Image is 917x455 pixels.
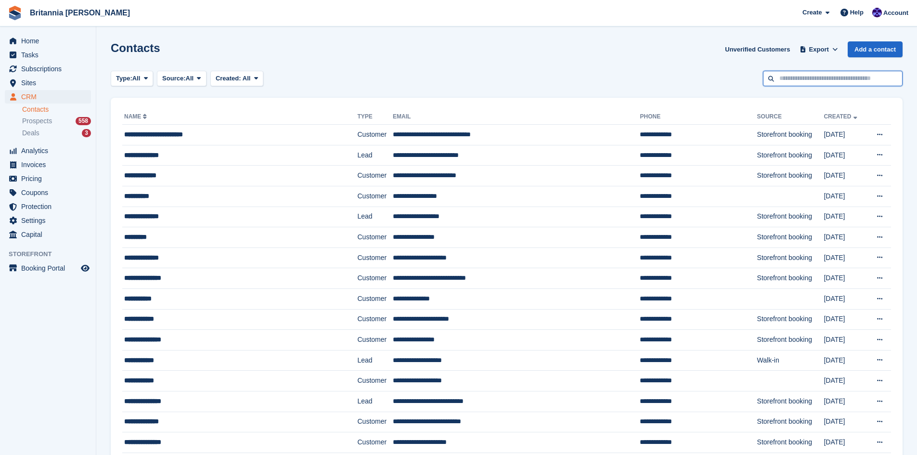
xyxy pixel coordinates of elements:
[82,129,91,137] div: 3
[757,125,824,145] td: Storefront booking
[210,71,263,87] button: Created: All
[757,207,824,227] td: Storefront booking
[357,166,393,186] td: Customer
[21,214,79,227] span: Settings
[357,186,393,207] td: Customer
[5,90,91,104] a: menu
[757,268,824,289] td: Storefront booking
[757,109,824,125] th: Source
[22,128,91,138] a: Deals 3
[357,125,393,145] td: Customer
[357,145,393,166] td: Lead
[824,432,866,453] td: [DATE]
[132,74,141,83] span: All
[357,268,393,289] td: Customer
[5,200,91,213] a: menu
[824,227,866,248] td: [DATE]
[5,34,91,48] a: menu
[848,41,903,57] a: Add a contact
[757,309,824,330] td: Storefront booking
[124,113,149,120] a: Name
[5,228,91,241] a: menu
[757,247,824,268] td: Storefront booking
[162,74,185,83] span: Source:
[872,8,882,17] img: Tina Tyson
[21,144,79,157] span: Analytics
[757,391,824,412] td: Storefront booking
[824,350,866,371] td: [DATE]
[824,113,859,120] a: Created
[757,145,824,166] td: Storefront booking
[21,62,79,76] span: Subscriptions
[824,371,866,391] td: [DATE]
[5,172,91,185] a: menu
[22,117,52,126] span: Prospects
[21,172,79,185] span: Pricing
[357,109,393,125] th: Type
[79,262,91,274] a: Preview store
[357,330,393,351] td: Customer
[357,309,393,330] td: Customer
[21,48,79,62] span: Tasks
[824,309,866,330] td: [DATE]
[22,105,91,114] a: Contacts
[802,8,822,17] span: Create
[5,214,91,227] a: menu
[798,41,840,57] button: Export
[640,109,757,125] th: Phone
[26,5,134,21] a: Britannia [PERSON_NAME]
[824,268,866,289] td: [DATE]
[111,41,160,54] h1: Contacts
[883,8,908,18] span: Account
[5,144,91,157] a: menu
[824,186,866,207] td: [DATE]
[809,45,829,54] span: Export
[243,75,251,82] span: All
[357,412,393,432] td: Customer
[5,48,91,62] a: menu
[357,350,393,371] td: Lead
[824,125,866,145] td: [DATE]
[850,8,864,17] span: Help
[5,261,91,275] a: menu
[824,330,866,351] td: [DATE]
[757,227,824,248] td: Storefront booking
[21,34,79,48] span: Home
[757,166,824,186] td: Storefront booking
[757,350,824,371] td: Walk-in
[357,391,393,412] td: Lead
[157,71,207,87] button: Source: All
[8,6,22,20] img: stora-icon-8386f47178a22dfd0bd8f6a31ec36ba5ce8667c1dd55bd0f319d3a0aa187defe.svg
[357,371,393,391] td: Customer
[22,129,39,138] span: Deals
[9,249,96,259] span: Storefront
[21,76,79,90] span: Sites
[116,74,132,83] span: Type:
[757,412,824,432] td: Storefront booking
[186,74,194,83] span: All
[111,71,153,87] button: Type: All
[5,158,91,171] a: menu
[21,228,79,241] span: Capital
[824,247,866,268] td: [DATE]
[824,166,866,186] td: [DATE]
[21,158,79,171] span: Invoices
[357,288,393,309] td: Customer
[824,412,866,432] td: [DATE]
[21,200,79,213] span: Protection
[721,41,794,57] a: Unverified Customers
[824,145,866,166] td: [DATE]
[357,227,393,248] td: Customer
[216,75,241,82] span: Created:
[824,207,866,227] td: [DATE]
[22,116,91,126] a: Prospects 558
[21,90,79,104] span: CRM
[5,76,91,90] a: menu
[357,432,393,453] td: Customer
[21,186,79,199] span: Coupons
[824,391,866,412] td: [DATE]
[824,288,866,309] td: [DATE]
[357,207,393,227] td: Lead
[5,186,91,199] a: menu
[76,117,91,125] div: 558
